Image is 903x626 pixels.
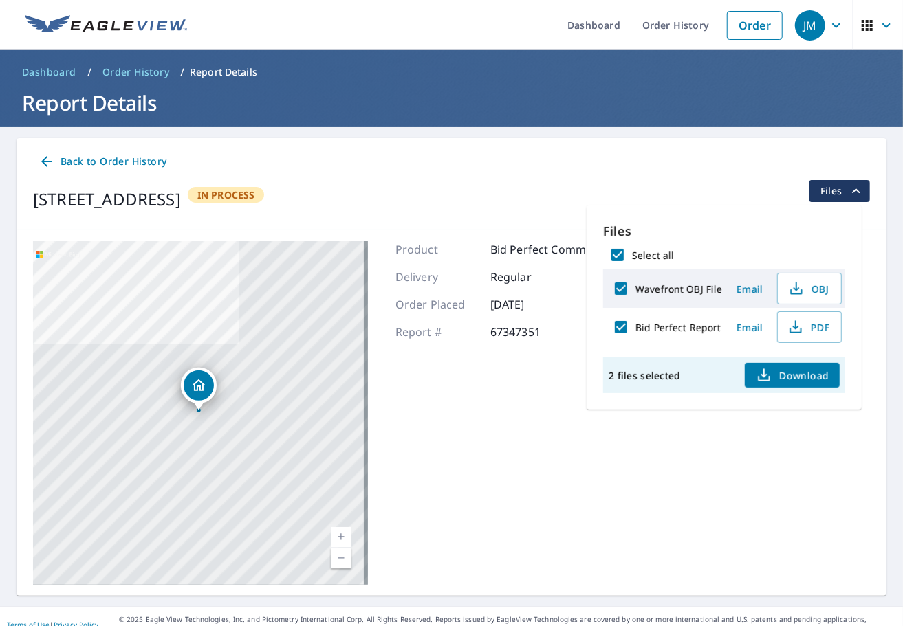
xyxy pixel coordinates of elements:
p: [DATE] [490,296,573,313]
a: Dashboard [17,61,82,83]
a: Order History [97,61,175,83]
span: OBJ [786,280,830,297]
span: Back to Order History [39,153,166,170]
div: Dropped pin, building 1, Residential property, 78 N River St Plains, PA 18705 [181,368,217,410]
a: Current Level 17, Zoom In [331,527,351,548]
p: Report # [395,324,478,340]
h1: Report Details [17,89,886,117]
p: Delivery [395,269,478,285]
p: Product [395,241,478,258]
p: 67347351 [490,324,573,340]
div: JM [795,10,825,41]
button: filesDropdownBtn-67347351 [809,180,870,202]
span: Download [756,367,829,383]
button: Download [745,363,840,388]
img: EV Logo [25,15,187,36]
p: 2 files selected [609,369,680,382]
span: In Process [189,188,263,201]
p: Regular [490,269,573,285]
button: Email [728,317,772,338]
p: Files [603,222,845,241]
span: Files [820,183,864,199]
p: Bid Perfect Comm [490,241,586,258]
span: Email [733,321,766,334]
div: [STREET_ADDRESS] [33,187,181,212]
span: Email [733,282,766,295]
label: Bid Perfect Report [635,321,721,334]
label: Select all [632,249,674,262]
button: PDF [777,311,842,343]
a: Order [727,11,783,40]
nav: breadcrumb [17,61,886,83]
label: Wavefront OBJ File [635,282,722,295]
span: Order History [102,65,169,79]
a: Current Level 17, Zoom Out [331,548,351,568]
p: Order Placed [395,296,478,313]
span: PDF [786,319,830,335]
button: Email [728,278,772,300]
span: Dashboard [22,65,76,79]
p: Report Details [190,65,257,79]
li: / [180,64,184,80]
li: / [87,64,91,80]
a: Back to Order History [33,149,172,175]
button: OBJ [777,273,842,304]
